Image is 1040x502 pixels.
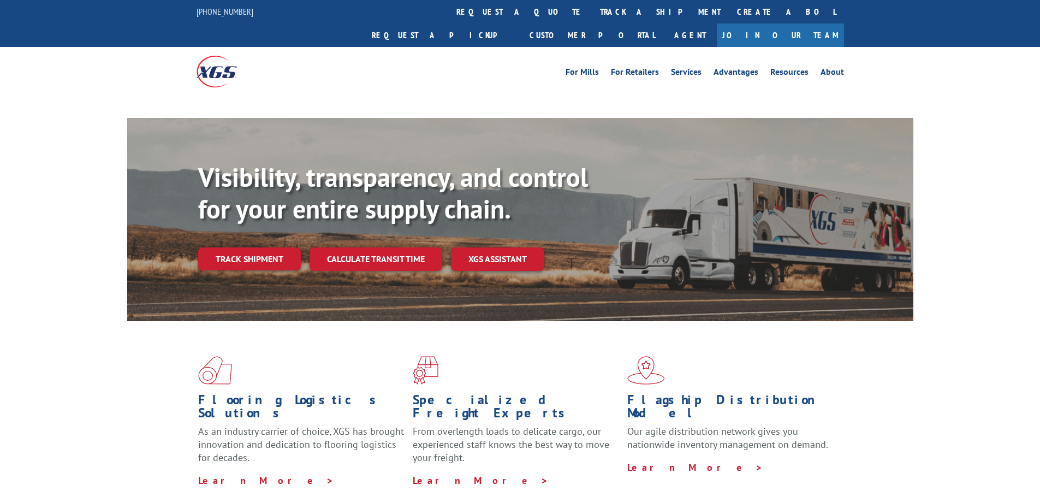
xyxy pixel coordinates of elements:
[821,68,844,80] a: About
[364,23,521,47] a: Request a pickup
[627,425,828,451] span: Our agile distribution network gives you nationwide inventory management on demand.
[663,23,717,47] a: Agent
[627,356,665,385] img: xgs-icon-flagship-distribution-model-red
[627,393,834,425] h1: Flagship Distribution Model
[770,68,809,80] a: Resources
[413,393,619,425] h1: Specialized Freight Experts
[198,160,588,226] b: Visibility, transparency, and control for your entire supply chain.
[671,68,702,80] a: Services
[413,425,619,474] p: From overlength loads to delicate cargo, our experienced staff knows the best way to move your fr...
[198,425,404,464] span: As an industry carrier of choice, XGS has brought innovation and dedication to flooring logistics...
[198,247,301,270] a: Track shipment
[611,68,659,80] a: For Retailers
[310,247,442,271] a: Calculate transit time
[198,393,405,425] h1: Flooring Logistics Solutions
[198,474,334,487] a: Learn More >
[521,23,663,47] a: Customer Portal
[197,6,253,17] a: [PHONE_NUMBER]
[714,68,758,80] a: Advantages
[627,461,763,474] a: Learn More >
[717,23,844,47] a: Join Our Team
[451,247,544,271] a: XGS ASSISTANT
[413,356,438,385] img: xgs-icon-focused-on-flooring-red
[566,68,599,80] a: For Mills
[413,474,549,487] a: Learn More >
[198,356,232,385] img: xgs-icon-total-supply-chain-intelligence-red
